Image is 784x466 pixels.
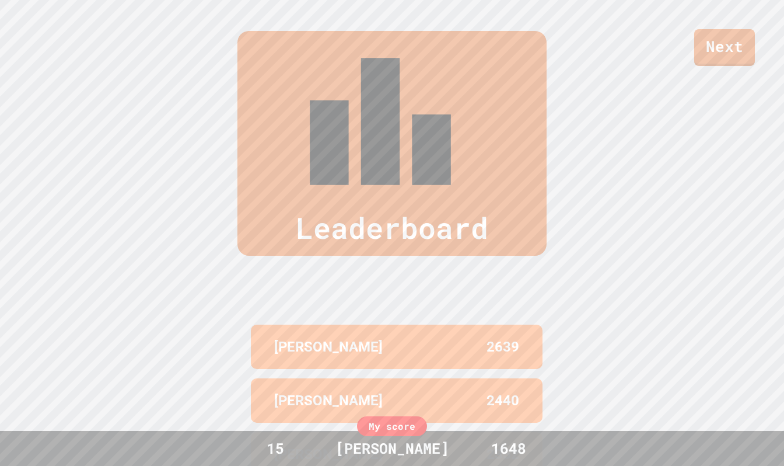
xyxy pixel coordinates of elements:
p: 2639 [487,336,519,357]
p: [PERSON_NAME] [274,336,383,357]
a: Next [694,29,755,66]
p: 2440 [487,390,519,411]
div: Leaderboard [237,31,547,256]
p: [PERSON_NAME] [274,390,383,411]
div: My score [357,416,427,436]
div: 1648 [465,437,552,460]
div: 15 [232,437,319,460]
div: [PERSON_NAME] [324,437,461,460]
